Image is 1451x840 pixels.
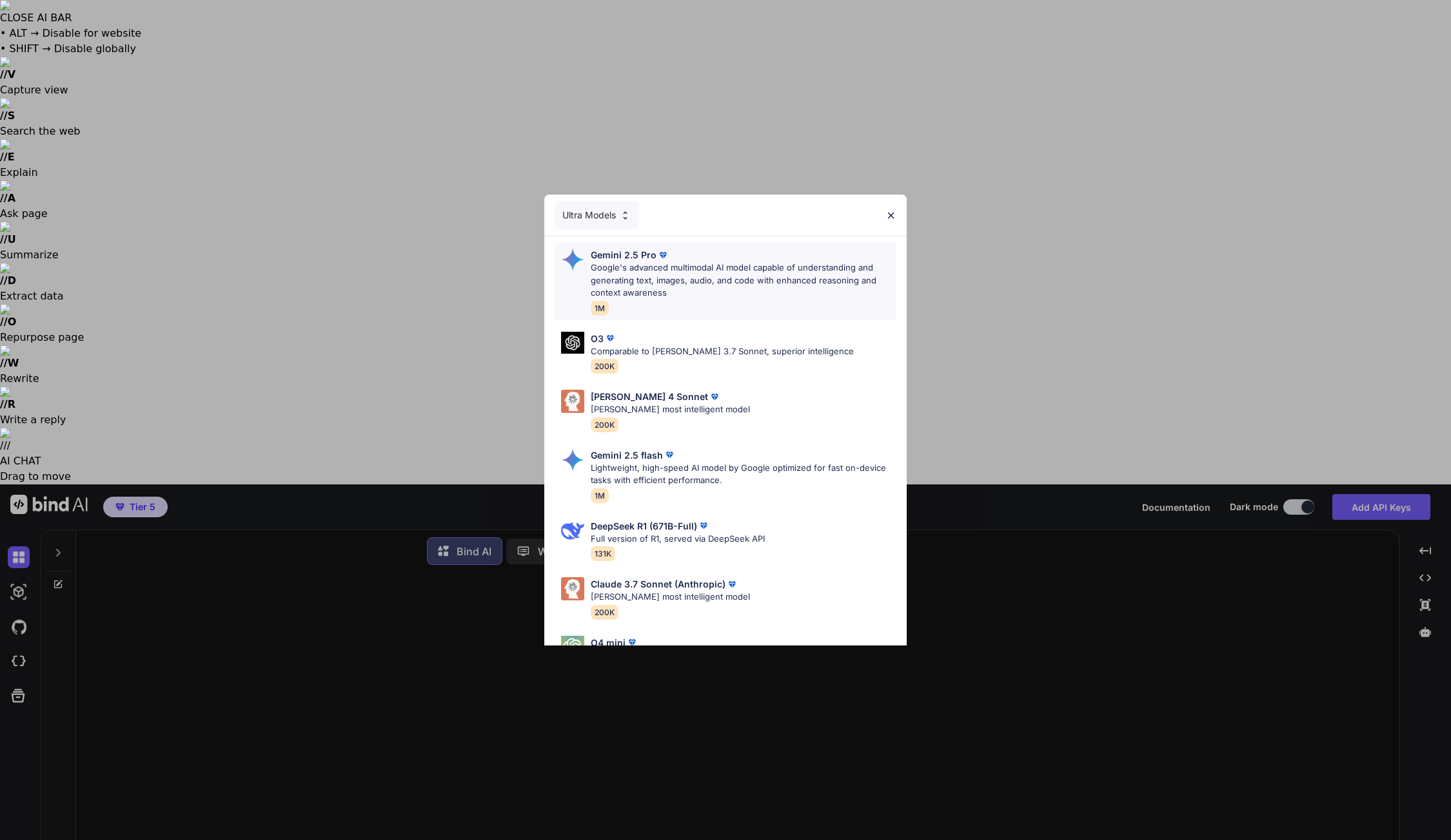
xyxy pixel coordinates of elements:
[591,636,626,649] p: O4 mini
[591,533,765,546] p: Full version of R1, served via DeepSeek API
[591,546,615,561] span: 131K
[591,488,609,503] span: 1M
[725,578,738,591] img: premium
[561,636,584,659] img: Pick Models
[591,519,697,533] p: DeepSeek R1 (671B-Full)
[591,591,750,604] p: [PERSON_NAME] most intelligent model
[626,636,638,649] img: premium
[591,577,725,591] p: Claude 3.7 Sonnet (Anthropic)
[561,519,584,542] img: Pick Models
[697,519,710,532] img: premium
[561,577,584,600] img: Pick Models
[591,605,618,620] span: 200K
